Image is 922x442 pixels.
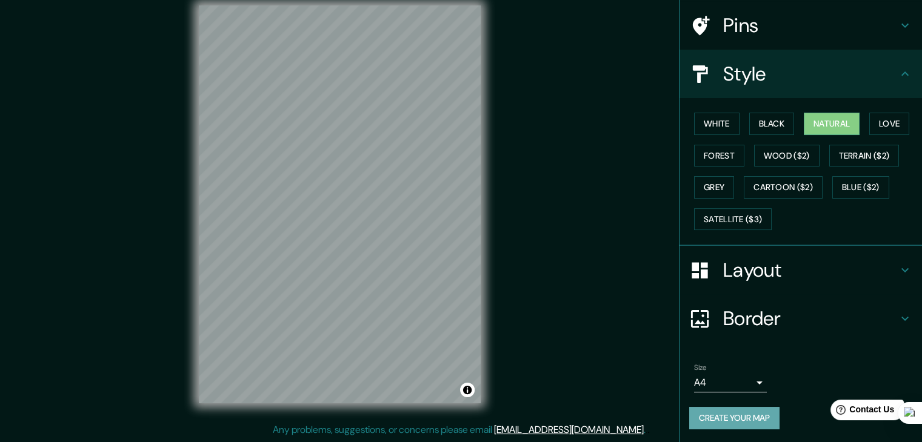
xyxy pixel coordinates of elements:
h4: Style [723,62,898,86]
h4: Layout [723,258,898,282]
canvas: Map [199,5,481,403]
div: A4 [694,373,767,392]
div: Border [680,294,922,343]
h4: Pins [723,13,898,38]
button: Cartoon ($2) [744,176,823,199]
button: Natural [804,113,860,135]
div: Pins [680,1,922,50]
label: Size [694,363,707,373]
button: Terrain ($2) [829,145,900,167]
button: Blue ($2) [832,176,889,199]
button: Forest [694,145,744,167]
p: Any problems, suggestions, or concerns please email . [273,423,646,437]
a: [EMAIL_ADDRESS][DOMAIN_NAME] [494,423,644,436]
h4: Border [723,306,898,331]
div: Style [680,50,922,98]
button: Love [869,113,909,135]
button: White [694,113,740,135]
div: Layout [680,246,922,294]
button: Satellite ($3) [694,208,772,231]
button: Create your map [689,407,780,429]
button: Wood ($2) [754,145,820,167]
div: . [647,423,650,437]
iframe: Help widget launcher [814,395,909,429]
button: Grey [694,176,734,199]
button: Black [749,113,795,135]
button: Toggle attribution [460,383,475,397]
div: . [646,423,647,437]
